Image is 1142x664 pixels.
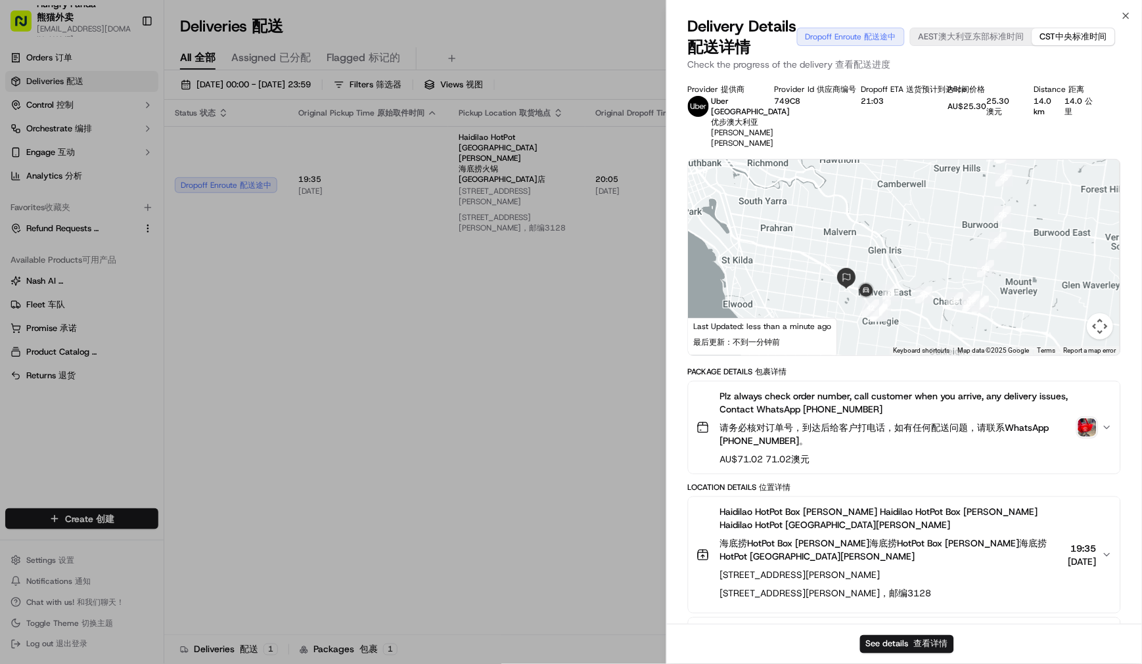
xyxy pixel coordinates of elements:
[1056,31,1107,42] span: 中央标准时间
[1034,84,1100,95] div: Distance
[41,239,106,250] span: [PERSON_NAME]
[720,505,1063,568] span: Haidilao HotPot Box [PERSON_NAME] Haidilao HotPot Box [PERSON_NAME] Haidilao HotPot [GEOGRAPHIC_D...
[688,366,1121,377] div: Package Details
[911,28,1032,45] button: AEST
[883,284,900,301] div: 36
[990,232,1007,249] div: 27
[947,292,964,309] div: 34
[1038,347,1056,354] a: Terms (opens in new tab)
[720,453,1073,466] span: AU$71.02
[836,58,891,70] span: 查看配送进度
[59,125,216,139] div: Start new chat
[93,325,159,336] a: Powered byPylon
[978,260,995,277] div: 28
[720,568,1063,605] span: [STREET_ADDRESS][PERSON_NAME]
[861,84,927,95] div: Dropoff ETA
[688,96,709,117] img: uber-new-logo.jpeg
[939,31,1024,42] span: 澳大利亚东部标准时间
[131,326,159,336] span: Pylon
[720,587,932,599] span: [STREET_ADDRESS][PERSON_NAME]，邮编3128
[111,295,122,305] div: 💻
[1087,313,1114,340] button: Map camera controls
[28,125,51,149] img: 8016278978528_b943e370aa5ada12b00a_72.png
[688,482,1121,493] div: Location Details
[712,138,774,148] span: [PERSON_NAME]
[694,337,781,347] span: 最后更新：不到一分钟前
[863,299,880,317] div: 42
[1078,418,1097,437] img: photo_proof_of_pickup image
[914,638,948,650] span: 查看详情
[775,96,801,106] button: 749C8
[948,96,1013,117] div: AU$25.30
[688,37,751,58] span: 配送详情
[124,294,211,307] span: API Documentation
[43,204,48,214] span: •
[766,453,810,465] span: 71.02澳元
[1034,96,1100,117] div: 14.0 km
[916,286,933,303] div: 35
[688,16,797,58] span: Delivery Details
[958,347,1030,354] span: Map data ©2025 Google
[13,171,88,181] div: Past conversations
[13,125,37,149] img: 1736555255976-a54dd68f-1ca7-489b-9aae-adbdc363a1c4
[756,366,787,377] span: 包裹详情
[13,13,39,39] img: Nash
[223,129,239,145] button: Start new chat
[948,84,1013,95] div: Price
[995,206,1012,223] div: 26
[51,204,88,214] span: 11:51 AM
[775,84,840,95] div: Provider Id
[689,382,1120,474] button: Plz always check order number, call customer when you arrive, any delivery issues, Contact WhatsA...
[59,139,181,149] div: We're available if you need us!
[972,296,990,313] div: 29
[13,295,24,305] div: 📗
[720,537,1047,562] span: 海底捞HotPot Box [PERSON_NAME]海底捞HotPot Box [PERSON_NAME]海底捞HotPot [GEOGRAPHIC_DATA][PERSON_NAME]
[689,497,1120,613] button: Haidilao HotPot Box [PERSON_NAME] Haidilao HotPot Box [PERSON_NAME] Haidilao HotPot [GEOGRAPHIC_D...
[996,169,1013,187] div: 25
[1068,542,1097,555] span: 19:35
[1032,28,1115,45] button: CST
[720,422,1049,447] span: 请务必核对订单号，到达后给客户打电话，如有任何配送问题，请联系WhatsApp [PHONE_NUMBER]。
[13,53,239,74] p: Welcome 👋
[760,482,791,493] span: 位置详情
[986,96,1009,117] span: 25.30澳元
[1065,96,1093,117] span: 14.0 公里
[8,288,106,312] a: 📗Knowledge Base
[964,291,981,308] div: 33
[34,85,237,99] input: Got a question? Start typing here...
[26,294,101,307] span: Knowledge Base
[712,117,759,127] span: 优步澳大利亚
[712,96,790,127] p: Uber [GEOGRAPHIC_DATA]
[688,84,754,95] div: Provider
[109,239,114,250] span: •
[688,58,1121,71] p: Check the progress of the delivery
[720,389,1073,453] span: Plz always check order number, call customer when you arrive, any delivery issues, Contact WhatsA...
[894,346,950,355] button: Keyboard shortcuts
[1068,555,1097,568] span: [DATE]
[969,84,985,95] span: 价格
[26,240,37,250] img: 1736555255976-a54dd68f-1ca7-489b-9aae-adbdc363a1c4
[861,96,927,106] div: 21:03
[116,239,147,250] span: 8月27日
[907,84,970,95] span: 送货预计到达时间
[106,288,216,312] a: 💻API Documentation
[13,227,34,248] img: Asif Zaman Khan
[1064,347,1116,354] a: Report a map error
[817,84,857,95] span: 供应商编号
[712,127,774,148] span: [PERSON_NAME]
[689,318,838,355] div: Last Updated: less than a minute ago
[972,296,990,313] div: 30
[860,635,954,653] button: See details 查看详情
[204,168,239,184] button: See all
[721,84,745,95] span: 提供商
[875,299,892,317] div: 37
[1069,84,1085,95] span: 距离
